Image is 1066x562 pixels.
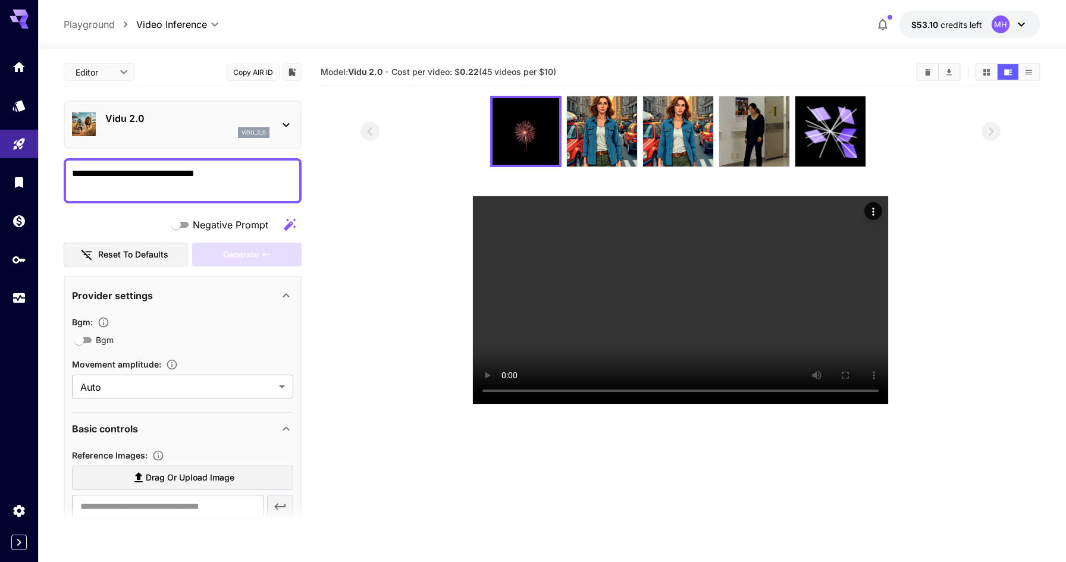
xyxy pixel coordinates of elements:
[192,243,302,267] div: Please upload at least one frame/referenceImage image
[72,422,138,436] p: Basic controls
[193,218,268,232] span: Negative Prompt
[12,59,26,74] div: Home
[11,535,27,550] button: Expand sidebar
[864,202,882,220] div: Actions
[998,64,1018,80] button: Show videos in video view
[992,15,1009,33] div: MH
[460,67,479,77] b: 0.22
[643,96,713,167] img: mh8AAAAGSURBVAMAset0QxKd0QgAAAAASUVORK5CYII=
[105,111,269,125] p: Vidu 2.0
[148,450,169,461] button: Upload a reference image to guide the result. Supported formats: MP4, WEBM and MOV.
[12,503,26,518] div: Settings
[242,128,266,137] p: vidu_2_0
[64,17,136,32] nav: breadcrumb
[493,98,559,165] img: +bfaCqAAAABklEQVQDAEEoK6bqUbjaAAAAAElFTkSuQmCC
[72,317,93,327] span: Bgm :
[385,65,388,79] p: ·
[976,64,997,80] button: Show videos in grid view
[136,17,207,32] span: Video Inference
[64,17,115,32] a: Playground
[72,415,293,443] div: Basic controls
[96,334,114,346] span: Bgm
[911,20,940,30] span: $53.10
[940,20,982,30] span: credits left
[899,11,1040,38] button: $53.10392MH
[146,470,234,485] span: Drag or upload image
[12,98,26,113] div: Models
[719,96,789,167] img: IAAAAGSURBVAMAOOiEaU+NvosAAAAASUVORK5CYII=
[916,63,961,81] div: Clear videosDownload All
[72,281,293,310] div: Provider settings
[12,291,26,306] div: Usage
[939,64,960,80] button: Download All
[80,380,274,394] span: Auto
[72,288,153,303] p: Provider settings
[12,175,26,190] div: Library
[917,64,938,80] button: Clear videos
[911,18,982,31] div: $53.10392
[72,466,293,490] label: Drag or upload image
[391,67,556,77] span: Cost per video: $ (45 videos per $10)
[72,450,148,460] span: Reference Images :
[226,64,280,81] button: Copy AIR ID
[287,65,297,79] button: Add to library
[567,96,637,167] img: XLtmfcYv2sAAAAASUVORK5CYII=
[348,67,382,77] b: Vidu 2.0
[12,214,26,228] div: Wallet
[12,252,26,267] div: API Keys
[1018,64,1039,80] button: Show videos in list view
[975,63,1040,81] div: Show videos in grid viewShow videos in video viewShow videos in list view
[12,137,26,152] div: Playground
[76,66,112,79] span: Editor
[72,106,293,143] div: Vidu 2.0vidu_2_0
[64,243,187,267] button: Reset to defaults
[72,359,161,369] span: Movement amplitude :
[321,67,382,77] span: Model:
